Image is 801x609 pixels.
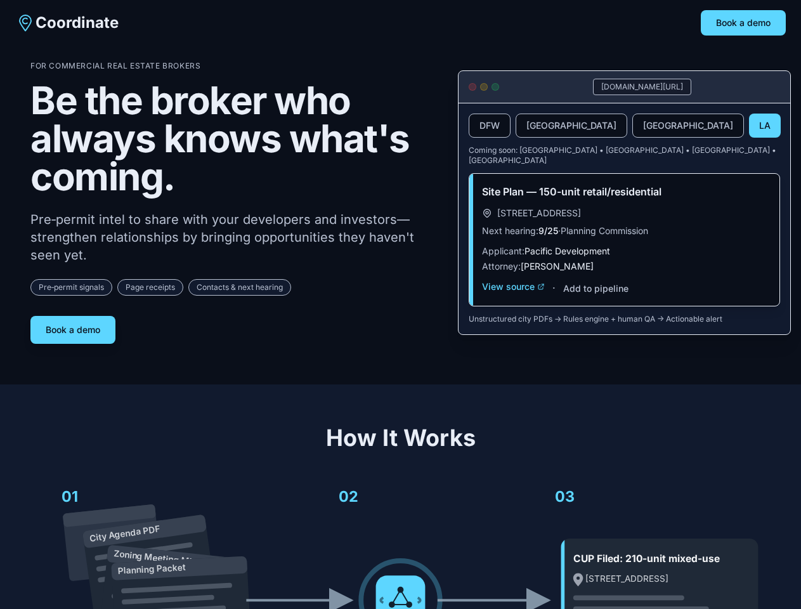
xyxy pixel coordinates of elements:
[538,225,558,236] span: 9/25
[563,282,628,295] button: Add to pipeline
[113,548,215,569] text: Zoning Meeting Minutes
[117,279,183,296] span: Page receipts
[632,114,744,138] button: [GEOGRAPHIC_DATA]
[585,573,668,584] text: [STREET_ADDRESS]
[89,523,160,543] text: City Agenda PDF
[573,553,720,565] text: CUP Filed: 210-unit mixed-use
[482,280,545,293] button: View source
[482,260,767,273] p: Attorney:
[30,316,115,344] button: Book a demo
[749,114,781,138] button: LA
[30,279,112,296] span: Pre‑permit signals
[482,245,767,258] p: Applicant:
[188,279,291,296] span: Contacts & next hearing
[524,246,610,256] span: Pacific Development
[497,207,581,219] span: [STREET_ADDRESS]
[701,10,786,36] button: Book a demo
[516,114,627,138] button: [GEOGRAPHIC_DATA]
[482,184,767,199] h3: Site Plan — 150-unit retail/residential
[15,13,119,33] a: Coordinate
[62,487,78,506] text: 01
[36,13,119,33] span: Coordinate
[469,145,780,166] p: Coming soon: [GEOGRAPHIC_DATA] • [GEOGRAPHIC_DATA] • [GEOGRAPHIC_DATA] • [GEOGRAPHIC_DATA]
[30,211,438,264] p: Pre‑permit intel to share with your developers and investors—strengthen relationships by bringing...
[117,562,186,576] text: Planning Packet
[469,114,511,138] button: DFW
[339,487,358,506] text: 02
[521,261,594,272] span: [PERSON_NAME]
[482,225,767,237] p: Next hearing: · Planning Commission
[15,13,36,33] img: Coordinate
[30,61,438,71] p: For Commercial Real Estate Brokers
[30,425,771,450] h2: How It Works
[552,280,556,296] span: ·
[555,487,575,506] text: 03
[593,79,691,95] div: [DOMAIN_NAME][URL]
[469,314,780,324] p: Unstructured city PDFs → Rules engine + human QA → Actionable alert
[30,81,438,195] h1: Be the broker who always knows what's coming.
